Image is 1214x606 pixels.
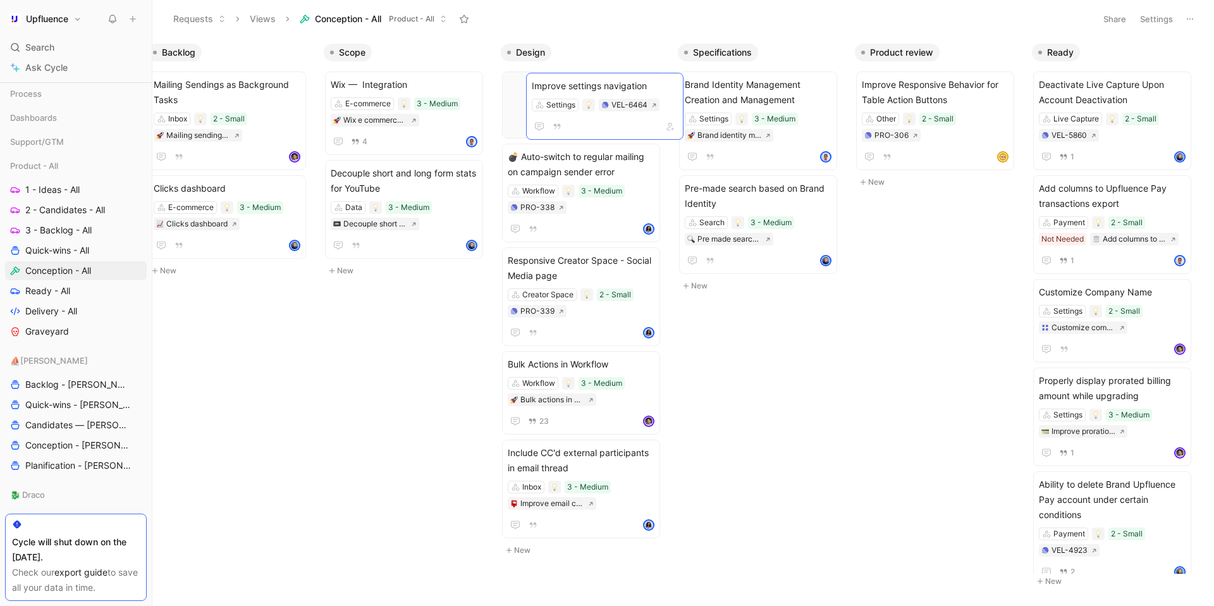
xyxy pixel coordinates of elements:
[10,354,88,367] span: ⛵️[PERSON_NAME]
[5,156,147,175] div: Product - All
[1027,38,1204,595] div: ReadyNew
[1070,568,1075,576] span: 2
[294,9,453,28] button: Conception - AllProduct - All
[520,393,584,406] div: Bulk actions in workflow
[738,115,745,123] img: 💡
[522,481,541,493] div: Inbox
[687,132,695,139] img: 🚀
[5,485,147,504] div: 🐉 Draco
[679,71,837,170] a: Brand Identity Management Creation and ManagementSettings3 - Medium🚀Brand identity management cre...
[348,135,370,149] button: 4
[168,113,187,125] div: Inbox
[903,113,916,125] div: 💡
[1039,477,1186,523] span: Ability to delete Brand Upfluence Pay account under certain conditions
[525,414,551,428] button: 23
[693,46,752,59] span: Specifications
[25,264,91,277] span: Conception - All
[400,100,408,108] img: 💡
[417,97,458,110] div: 3 - Medium
[679,175,837,274] a: Pre-made search based on Brand IdentitySearch3 - Medium🔍Pre made search based on brand dataavatar
[1033,368,1191,466] a: Properly display prorated billing amount while upgradingSettings3 - Medium💳Improve proration disp...
[333,220,341,228] img: 📼
[1108,115,1116,123] img: 💡
[508,357,654,372] span: Bulk Actions in Workflow
[1057,446,1077,460] button: 1
[1108,305,1140,318] div: 2 - Small
[5,221,147,240] a: 3 - Backlog - All
[25,378,130,391] span: Backlog - [PERSON_NAME]
[10,87,42,100] span: Process
[168,9,231,28] button: Requests
[508,445,654,476] span: Include CC'd external participants in email thread
[1047,46,1074,59] span: Ready
[644,225,653,233] img: avatar
[874,129,909,142] div: PRO-306
[5,485,147,508] div: 🐉 Draco
[324,44,372,61] button: Scope
[1041,233,1084,245] div: Not Needed
[1106,113,1119,125] div: 💡
[156,220,164,228] img: 📈
[345,201,362,214] div: Data
[194,113,207,125] div: 💡
[1052,321,1115,334] div: Customize company name
[821,152,830,161] img: avatar
[581,185,622,197] div: 3 - Medium
[502,440,660,538] a: Include CC'd external participants in email threadInbox3 - Medium📮Improve email cc in copy manage...
[10,512,41,525] span: ⚖️ Libra
[319,38,496,285] div: ScopeNew
[699,113,728,125] div: Settings
[12,565,140,595] div: Check our to save all your data in time.
[1094,219,1102,226] img: 💡
[1089,409,1102,421] div: 💡
[870,46,933,59] span: Product review
[331,166,477,196] span: Decouple short and long form stats for YouTube
[1033,279,1191,362] a: Customize Company NameSettings2 - SmallCustomize company nameavatar
[5,375,147,394] a: Backlog - [PERSON_NAME]
[1175,152,1184,161] img: avatar
[1052,129,1087,142] div: VEL-5860
[1039,285,1186,300] span: Customize Company Name
[388,201,429,214] div: 3 - Medium
[5,132,147,151] div: Support/GTM
[5,416,147,435] a: Candidates — [PERSON_NAME]
[5,108,147,131] div: Dashboards
[856,71,1014,170] a: Improve Responsive Behavior for Table Action ButtonsOther2 - SmallPRO-306avatar
[1175,448,1184,457] img: avatar
[1094,530,1102,538] img: 💡
[5,281,147,300] a: Ready - All
[26,13,68,25] h1: Upfluence
[168,201,214,214] div: E-commerce
[25,244,89,257] span: Quick-wins - All
[508,149,654,180] span: 💣 Auto-switch to regular mailing on campaign sender error
[25,419,132,431] span: Candidates — [PERSON_NAME]
[522,288,573,301] div: Creator Space
[8,13,21,25] img: Upfluence
[162,46,195,59] span: Backlog
[678,44,758,61] button: Specifications
[581,377,622,390] div: 3 - Medium
[1057,150,1077,164] button: 1
[516,46,545,59] span: Design
[685,181,831,211] span: Pre-made search based on Brand Identity
[147,263,314,278] button: New
[905,115,913,123] img: 💡
[1033,71,1191,170] a: Deactivate Live Capture Upon Account DeactivationLive Capture2 - SmallVEL-58601avatar
[25,459,132,472] span: Planification - [PERSON_NAME]
[166,218,228,230] div: Clicks dashboard
[510,500,518,507] img: 📮
[148,71,306,170] a: Mailing Sendings as Background TasksInbox2 - Small🚀Mailing sendings as background tasksavatar
[5,180,147,199] a: 1 - Ideas - All
[1039,373,1186,404] span: Properly display prorated billing amount while upgrading
[5,302,147,321] a: Delivery - All
[197,115,204,123] img: 💡
[331,77,477,92] span: Wix — Integration
[5,456,147,475] a: Planification - [PERSON_NAME]
[244,9,281,28] button: Views
[325,71,483,155] a: Wix — IntegrationE-commerce3 - Medium🚀Wix e commerce integration4avatar
[25,325,69,338] span: Graveyard
[372,204,379,211] img: 💡
[5,201,147,220] a: 2 - Candidates - All
[502,247,660,346] a: Responsive Creator Space - Social Media pageCreator Space2 - SmallPRO-339avatar
[25,224,92,237] span: 3 - Backlog - All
